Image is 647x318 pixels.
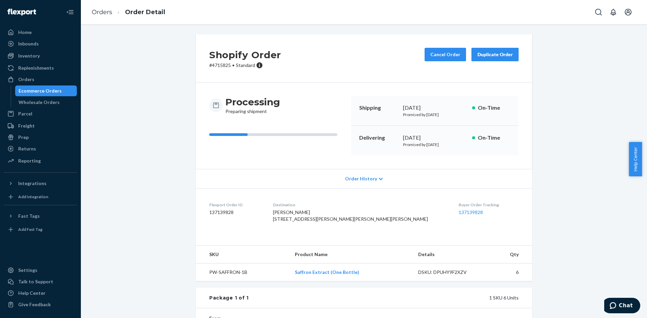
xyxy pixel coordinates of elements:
[604,298,640,315] iframe: Opens a widget where you can chat to one of our agents
[18,278,53,285] div: Talk to Support
[225,96,280,108] h3: Processing
[4,265,77,276] a: Settings
[4,120,77,131] a: Freight
[459,209,483,215] a: 137139828
[19,99,60,106] div: Wholesale Orders
[4,132,77,143] a: Prep
[209,202,262,208] dt: Flexport Order ID
[209,62,281,69] p: # 4715825
[236,62,255,68] span: Standard
[478,134,511,142] p: On-Time
[4,288,77,298] a: Help Center
[345,175,377,182] span: Order History
[459,202,519,208] dt: Buyer Order Tracking
[209,294,249,301] div: Package 1 of 1
[403,134,467,142] div: [DATE]
[18,40,39,47] div: Inbounds
[19,87,62,94] div: Ecommerce Orders
[621,5,635,19] button: Open account menu
[4,74,77,85] a: Orders
[209,209,262,216] dd: 137139828
[18,52,40,59] div: Inventory
[18,134,29,141] div: Prep
[359,134,398,142] p: Delivering
[196,246,289,263] th: SKU
[232,62,235,68] span: •
[413,246,487,263] th: Details
[125,8,165,16] a: Order Detail
[4,224,77,235] a: Add Fast Tag
[4,27,77,38] a: Home
[477,51,513,58] div: Duplicate Order
[18,65,54,71] div: Replenishments
[18,226,42,232] div: Add Fast Tag
[15,85,77,96] a: Ecommerce Orders
[295,269,359,275] a: Saffron Extract (One Bottle)
[18,122,35,129] div: Freight
[487,246,532,263] th: Qty
[18,157,41,164] div: Reporting
[403,142,467,147] p: Promised by [DATE]
[63,5,77,19] button: Close Navigation
[359,104,398,112] p: Shipping
[18,180,47,187] div: Integrations
[607,5,620,19] button: Open notifications
[209,48,281,62] h2: Shopify Order
[273,209,428,222] span: [PERSON_NAME] [STREET_ADDRESS][PERSON_NAME][PERSON_NAME][PERSON_NAME]
[18,110,32,117] div: Parcel
[418,269,482,276] div: DSKU: DPUHY9F2XZV
[4,155,77,166] a: Reporting
[18,301,51,308] div: Give Feedback
[425,48,466,61] button: Cancel Order
[4,178,77,189] button: Integrations
[86,2,171,22] ol: breadcrumbs
[4,38,77,49] a: Inbounds
[196,263,289,281] td: PW-SAFFRON-1B
[273,202,448,208] dt: Destination
[4,276,77,287] button: Talk to Support
[403,112,467,117] p: Promised by [DATE]
[18,267,37,274] div: Settings
[92,8,112,16] a: Orders
[7,9,36,15] img: Flexport logo
[15,97,77,108] a: Wholesale Orders
[18,290,45,296] div: Help Center
[592,5,605,19] button: Open Search Box
[487,263,532,281] td: 6
[478,104,511,112] p: On-Time
[4,211,77,221] button: Fast Tags
[471,48,519,61] button: Duplicate Order
[249,294,519,301] div: 1 SKU 6 Units
[4,143,77,154] a: Returns
[403,104,467,112] div: [DATE]
[18,213,40,219] div: Fast Tags
[18,76,34,83] div: Orders
[4,299,77,310] button: Give Feedback
[18,194,48,200] div: Add Integration
[225,96,280,115] div: Preparing shipment
[18,145,36,152] div: Returns
[4,63,77,73] a: Replenishments
[4,108,77,119] a: Parcel
[629,142,642,176] button: Help Center
[289,246,413,263] th: Product Name
[18,29,32,36] div: Home
[4,50,77,61] a: Inventory
[4,191,77,202] a: Add Integration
